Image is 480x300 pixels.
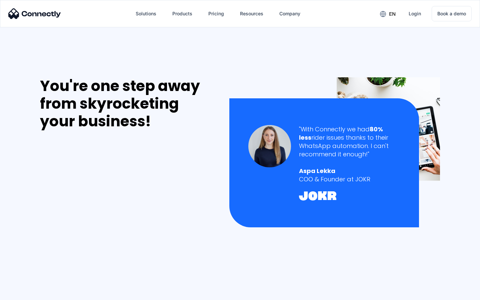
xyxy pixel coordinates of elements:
[299,125,383,142] strong: 80% less
[208,9,224,18] div: Pricing
[203,6,229,22] a: Pricing
[13,288,40,298] ul: Language list
[136,9,156,18] div: Solutions
[389,9,396,19] div: en
[409,9,421,18] div: Login
[279,9,300,18] div: Company
[432,6,472,21] a: Book a demo
[8,8,61,19] img: Connectly Logo
[172,9,192,18] div: Products
[299,167,335,175] strong: Aspa Lekka
[40,77,215,130] div: You're one step away from skyrocketing your business!
[299,125,400,159] div: "With Connectly we had rider issues thanks to their WhatsApp automation. I can't recommend it eno...
[7,288,40,298] aside: Language selected: English
[403,6,426,22] a: Login
[240,9,263,18] div: Resources
[299,175,400,183] div: COO & Founder at JOKR
[40,138,140,291] iframe: Form 0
